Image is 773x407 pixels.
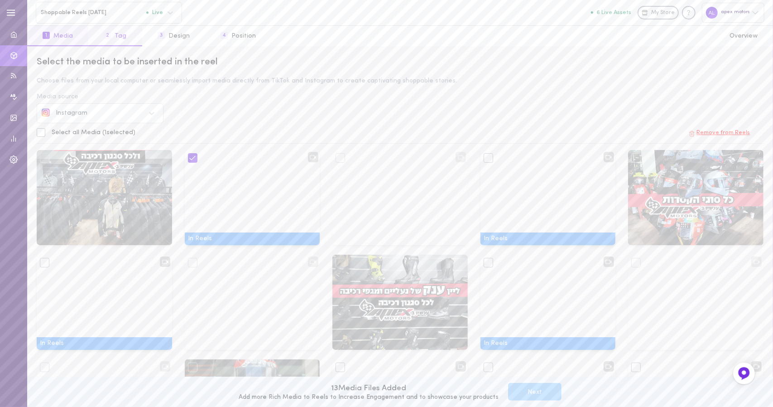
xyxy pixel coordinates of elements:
[591,10,631,15] button: 6 Live Assets
[689,130,763,137] button: Remove from Reels
[682,6,696,19] div: Knowledge center
[37,150,172,245] img: Media 17975695391750007
[239,394,499,401] div: Add more Rich Media to Reels to Increase Engagement and to showcase your products
[88,26,142,46] button: 2Tag
[37,94,763,100] div: Media source
[41,9,146,16] span: Shoppable Reels [DATE]
[508,383,562,401] button: Next
[221,32,228,39] span: 4
[591,10,638,16] a: 6 Live Assets
[702,3,764,22] div: apex motors
[42,108,50,116] img: social
[142,26,205,46] button: 3Design
[104,32,111,39] span: 2
[56,110,88,116] span: Instagram
[628,150,763,245] img: Media 18091104268680021
[205,26,271,46] button: 4Position
[332,255,468,350] img: Media 18037985102665038
[737,367,751,380] img: Feedback Button
[52,129,135,136] span: Select all Media ( 1 selected)
[638,6,679,19] a: My Store
[158,32,165,39] span: 3
[239,383,499,394] div: 13 Media Files Added
[37,78,763,84] div: Choose files from your local computer or seamlessly import media directly from TikTok and Instagr...
[27,26,88,46] button: 1Media
[43,32,50,39] span: 1
[37,56,763,68] div: Select the media to be inserted in the reel
[651,9,675,17] span: My Store
[714,26,773,46] button: Overview
[146,10,163,15] span: Live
